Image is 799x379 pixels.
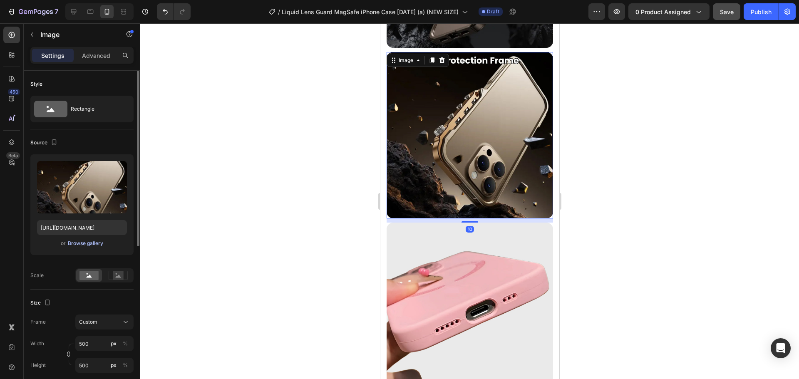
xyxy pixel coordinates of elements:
input: px% [75,336,134,351]
span: Liquid Lens Guard MagSafe iPhone Case [DATE] (a) (NEW SIZE) [282,7,459,16]
iframe: Design area [380,23,559,379]
div: Browse gallery [68,240,103,247]
span: Custom [79,318,97,326]
button: Publish [744,3,779,20]
button: 7 [3,3,62,20]
button: Save [713,3,740,20]
div: Size [30,297,52,309]
button: 0 product assigned [628,3,710,20]
input: https://example.com/image.jpg [37,220,127,235]
div: Source [30,137,59,149]
input: px% [75,358,134,373]
img: gempages_553512382287054019-2f63d46f-a457-4cb4-946e-f3ea143c37a0.webp [6,199,173,366]
button: px [120,360,130,370]
label: Height [30,362,46,369]
p: Settings [41,51,65,60]
div: px [111,362,117,369]
div: % [123,340,128,347]
div: 450 [8,89,20,95]
div: % [123,362,128,369]
div: Style [30,80,42,88]
p: Advanced [82,51,110,60]
span: / [278,7,280,16]
label: Frame [30,318,46,326]
span: Draft [487,8,499,15]
button: Custom [75,315,134,329]
button: % [109,339,119,349]
div: Undo/Redo [157,3,191,20]
img: preview-image [37,161,127,213]
button: Browse gallery [67,239,104,248]
div: px [111,340,117,347]
span: Save [720,8,734,15]
p: 7 [55,7,58,17]
div: Publish [751,7,772,16]
label: Width [30,340,44,347]
div: Beta [6,152,20,159]
button: % [109,360,119,370]
span: or [61,238,66,248]
span: 0 product assigned [635,7,691,16]
div: Scale [30,272,44,279]
button: px [120,339,130,349]
div: Rectangle [71,99,122,119]
p: Image [40,30,111,40]
div: Open Intercom Messenger [771,338,791,358]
